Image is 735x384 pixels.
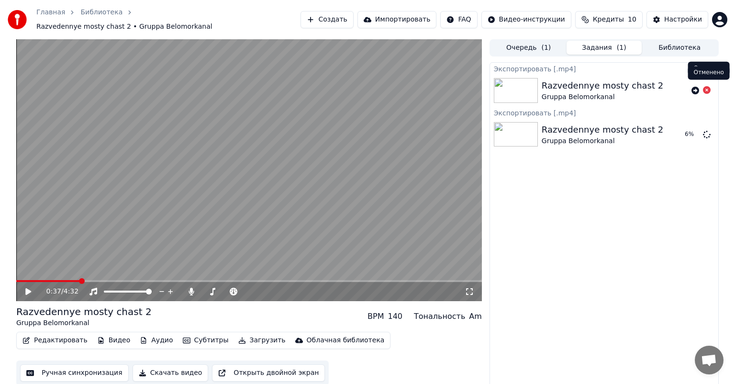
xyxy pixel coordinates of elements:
[46,287,69,296] div: /
[19,334,91,347] button: Редактировать
[8,10,27,29] img: youka
[695,346,724,374] a: Открытый чат
[567,41,642,55] button: Задания
[688,66,730,79] div: Отменено
[64,287,78,296] span: 4:32
[414,311,465,322] div: Тональность
[80,8,122,17] a: Библиотека
[490,107,718,118] div: Экспортировать [.mp4]
[542,123,663,136] div: Razvedennye mosty chast 2
[481,11,571,28] button: Видео-инструкции
[440,11,477,28] button: FAQ
[542,79,663,92] div: Razvedennye mosty chast 2
[469,311,482,322] div: Am
[307,336,385,345] div: Облачная библиотека
[36,8,301,32] nav: breadcrumb
[685,131,699,138] div: 6 %
[93,334,134,347] button: Видео
[491,41,567,55] button: Очередь
[16,318,152,328] div: Gruppa Belomorkanal
[388,311,402,322] div: 140
[542,92,663,102] div: Gruppa Belomorkanal
[16,305,152,318] div: Razvedennye mosty chast 2
[593,15,624,24] span: Кредиты
[575,11,643,28] button: Кредиты10
[46,287,61,296] span: 0:37
[301,11,353,28] button: Создать
[367,311,384,322] div: BPM
[664,15,702,24] div: Настройки
[136,334,177,347] button: Аудио
[628,15,636,24] span: 10
[542,136,663,146] div: Gruppa Belomorkanal
[642,41,717,55] button: Библиотека
[688,62,730,75] div: Отменено
[541,43,551,53] span: ( 1 )
[617,43,626,53] span: ( 1 )
[646,11,708,28] button: Настройки
[133,364,209,382] button: Скачать видео
[179,334,233,347] button: Субтитры
[357,11,437,28] button: Импортировать
[212,364,325,382] button: Открыть двойной экран
[36,8,65,17] a: Главная
[490,63,718,74] div: Экспортировать [.mp4]
[234,334,290,347] button: Загрузить
[36,22,212,32] span: Razvedennye mosty chast 2 • Gruppa Belomorkanal
[20,364,129,382] button: Ручная синхронизация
